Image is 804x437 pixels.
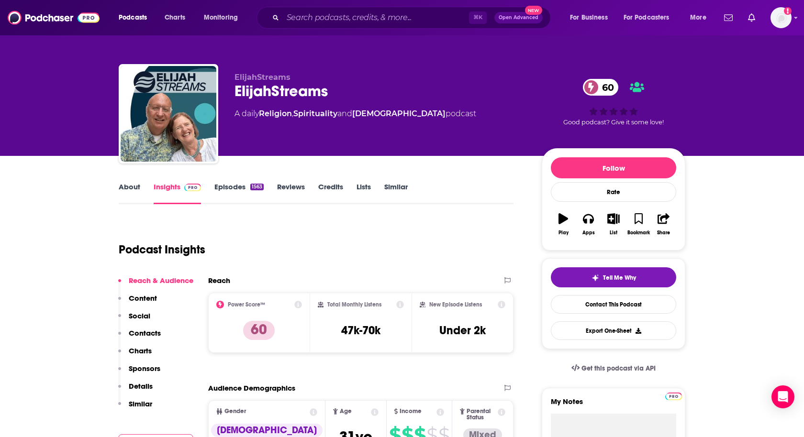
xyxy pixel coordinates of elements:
[250,184,264,190] div: 1563
[208,383,295,393] h2: Audience Demographics
[204,11,238,24] span: Monitoring
[283,10,469,25] input: Search podcasts, credits, & more...
[129,399,152,408] p: Similar
[499,15,538,20] span: Open Advanced
[563,10,620,25] button: open menu
[340,408,352,415] span: Age
[657,230,670,236] div: Share
[118,382,153,399] button: Details
[467,408,496,421] span: Parental Status
[690,11,706,24] span: More
[118,276,193,294] button: Reach & Audience
[784,7,792,15] svg: Add a profile image
[228,301,265,308] h2: Power Score™
[118,346,152,364] button: Charts
[243,321,275,340] p: 60
[770,7,792,28] span: Logged in as heidi.egloff
[197,10,250,25] button: open menu
[551,295,676,314] a: Contact This Podcast
[118,294,157,311] button: Content
[624,11,670,24] span: For Podcasters
[118,364,160,382] button: Sponsors
[234,108,476,120] div: A daily podcast
[583,79,619,96] a: 60
[665,391,682,400] a: Pro website
[293,109,337,118] a: Spirituality
[129,328,161,338] p: Contacts
[341,323,380,338] h3: 47k-70k
[592,274,599,282] img: tell me why sparkle
[551,157,676,178] button: Follow
[165,11,185,24] span: Charts
[542,73,685,132] div: 60Good podcast? Give it some love!
[651,207,676,241] button: Share
[551,321,676,340] button: Export One-Sheet
[564,357,663,380] a: Get this podcast via API
[129,364,160,373] p: Sponsors
[581,364,656,372] span: Get this podcast via API
[357,182,371,204] a: Lists
[563,119,664,126] span: Good podcast? Give it some love!
[277,182,305,204] a: Reviews
[118,311,150,329] button: Social
[551,397,676,414] label: My Notes
[558,230,569,236] div: Play
[292,109,293,118] span: ,
[582,230,595,236] div: Apps
[118,328,161,346] button: Contacts
[551,267,676,287] button: tell me why sparkleTell Me Why
[771,385,794,408] div: Open Intercom Messenger
[626,207,651,241] button: Bookmark
[627,230,650,236] div: Bookmark
[439,323,486,338] h3: Under 2k
[352,109,446,118] a: [DEMOGRAPHIC_DATA]
[744,10,759,26] a: Show notifications dropdown
[384,182,408,204] a: Similar
[129,311,150,320] p: Social
[400,408,422,415] span: Income
[266,7,560,29] div: Search podcasts, credits, & more...
[551,182,676,202] div: Rate
[469,11,487,24] span: ⌘ K
[601,207,626,241] button: List
[570,11,608,24] span: For Business
[683,10,718,25] button: open menu
[119,11,147,24] span: Podcasts
[610,230,617,236] div: List
[129,276,193,285] p: Reach & Audience
[119,182,140,204] a: About
[603,274,636,282] span: Tell Me Why
[214,182,264,204] a: Episodes1563
[494,12,543,23] button: Open AdvancedNew
[576,207,601,241] button: Apps
[8,9,100,27] img: Podchaser - Follow, Share and Rate Podcasts
[158,10,191,25] a: Charts
[118,399,152,417] button: Similar
[327,301,381,308] h2: Total Monthly Listens
[224,408,246,415] span: Gender
[429,301,482,308] h2: New Episode Listens
[129,382,153,391] p: Details
[234,73,290,82] span: ElijahStreams
[525,6,542,15] span: New
[720,10,737,26] a: Show notifications dropdown
[665,393,682,400] img: Podchaser Pro
[211,424,323,437] div: [DEMOGRAPHIC_DATA]
[154,182,201,204] a: InsightsPodchaser Pro
[770,7,792,28] button: Show profile menu
[551,207,576,241] button: Play
[129,346,152,355] p: Charts
[337,109,352,118] span: and
[129,294,157,303] p: Content
[770,7,792,28] img: User Profile
[617,10,683,25] button: open menu
[592,79,619,96] span: 60
[184,184,201,191] img: Podchaser Pro
[112,10,159,25] button: open menu
[119,242,205,257] h1: Podcast Insights
[121,66,216,162] img: ElijahStreams
[318,182,343,204] a: Credits
[259,109,292,118] a: Religion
